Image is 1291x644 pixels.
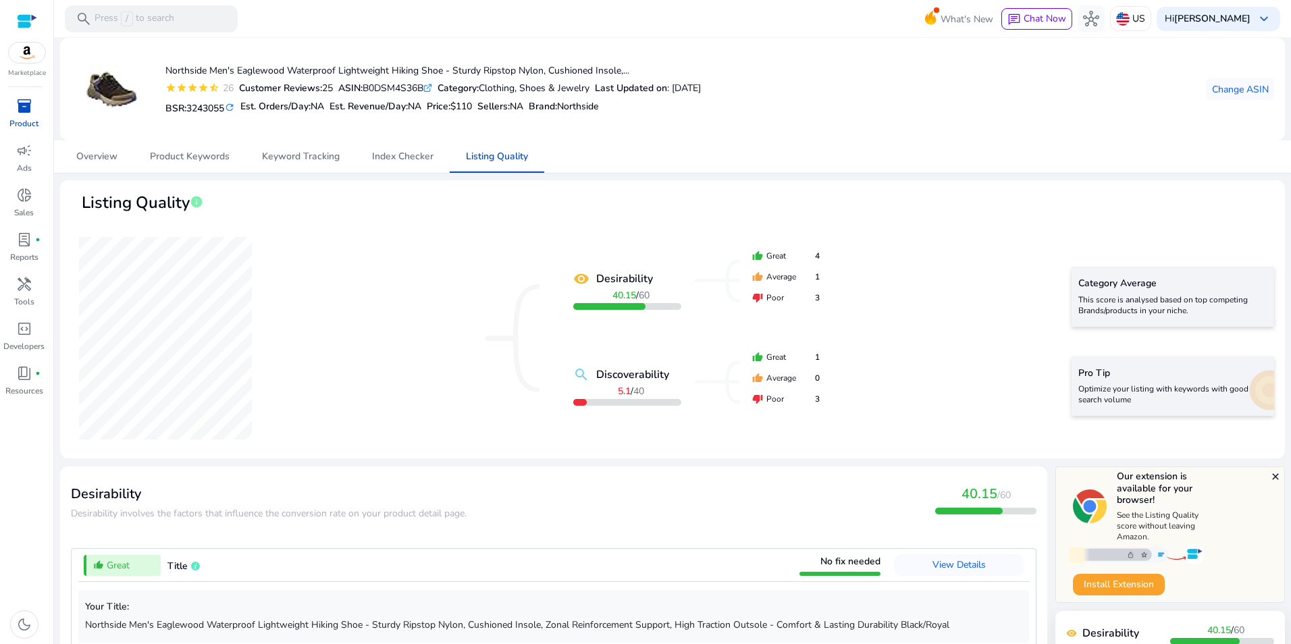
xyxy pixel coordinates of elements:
[595,82,667,95] b: Last Updated on
[752,352,763,363] mat-icon: thumb_up
[510,100,523,113] span: NA
[1073,489,1107,523] img: chrome-logo.svg
[16,187,32,203] span: donut_small
[961,485,997,503] span: 40.15
[1117,510,1208,542] p: See the Listing Quality score without leaving Amazon.
[239,81,333,95] div: 25
[618,385,644,398] span: /
[639,289,650,302] span: 60
[633,385,644,398] span: 40
[1234,624,1244,637] span: 60
[997,489,1011,502] span: /60
[16,142,32,159] span: campaign
[330,101,421,113] h5: Est. Revenue/Day:
[752,373,763,383] mat-icon: thumb_up
[16,321,32,337] span: code_blocks
[932,558,986,571] span: View Details
[1007,13,1021,26] span: chat
[815,372,820,384] span: 0
[1117,471,1208,506] h5: Our extension is available for your browser!
[16,365,32,381] span: book_4
[1078,368,1267,379] h5: Pro Tip
[76,152,117,161] span: Overview
[16,276,32,292] span: handyman
[1165,14,1250,24] p: Hi
[815,351,820,363] span: 1
[1073,574,1165,595] button: Install Extension
[815,393,820,405] span: 3
[16,616,32,633] span: dark_mode
[16,232,32,248] span: lab_profile
[9,43,45,63] img: amazon.svg
[176,82,187,93] mat-icon: star
[219,81,234,95] div: 26
[466,152,528,161] span: Listing Quality
[165,65,701,77] h4: Northside Men's Eaglewood Waterproof Lightweight Hiking Shoe - Sturdy Ripstop Nylon, Cushioned In...
[9,117,38,130] p: Product
[815,271,820,283] span: 1
[16,98,32,114] span: inventory_2
[438,82,479,95] b: Category:
[573,271,589,287] mat-icon: remove_red_eye
[752,393,820,405] div: Poor
[752,271,820,283] div: Average
[198,82,209,93] mat-icon: star
[1001,8,1072,30] button: chatChat Now
[408,100,421,113] span: NA
[150,152,230,161] span: Product Keywords
[477,101,523,113] h5: Sellers:
[186,102,224,115] span: 3243055
[941,7,993,31] span: What's New
[1078,5,1105,32] button: hub
[71,486,467,502] h3: Desirability
[3,340,45,352] p: Developers
[1207,624,1231,637] b: 40.15
[752,394,763,404] mat-icon: thumb_down
[450,100,472,113] span: $110
[14,207,34,219] p: Sales
[17,162,32,174] p: Ads
[612,289,650,302] span: /
[752,292,820,304] div: Poor
[187,82,198,93] mat-icon: star
[165,100,235,115] h5: BSR:
[820,555,880,568] span: No fix needed
[595,81,701,95] div: : [DATE]
[262,152,340,161] span: Keyword Tracking
[8,68,46,78] p: Marketplace
[35,371,41,376] span: fiber_manual_record
[752,271,763,282] mat-icon: thumb_up
[1066,628,1077,639] mat-icon: remove_red_eye
[1082,625,1139,641] b: Desirability
[894,554,1024,576] button: View Details
[14,296,34,308] p: Tools
[596,367,669,383] b: Discoverability
[93,560,104,570] mat-icon: thumb_up_alt
[311,100,324,113] span: NA
[815,250,820,262] span: 4
[1078,383,1267,405] p: Optimize your listing with keywords with good search volume
[752,372,820,384] div: Average
[86,64,137,115] img: 41kvz-XcoQL._AC_US40_.jpg
[1084,577,1154,591] span: Install Extension
[10,251,38,263] p: Reports
[85,618,1022,632] p: Northside Men's Eaglewood Waterproof Lightweight Hiking Shoe - Sturdy Ripstop Nylon, Cushioned In...
[1078,278,1267,290] h5: Category Average
[338,81,432,95] div: B0DSM4S36B
[752,250,763,261] mat-icon: thumb_up
[71,507,467,520] span: Desirability involves the factors that influence the conversion rate on your product detail page.
[1256,11,1272,27] span: keyboard_arrow_down
[1212,82,1269,97] span: Change ASIN
[372,152,433,161] span: Index Checker
[1083,11,1099,27] span: hub
[815,292,820,304] span: 3
[82,191,190,215] span: Listing Quality
[438,81,589,95] div: Clothing, Shoes & Jewelry
[5,385,43,397] p: Resources
[240,101,324,113] h5: Est. Orders/Day:
[618,385,631,398] b: 5.1
[95,11,174,26] p: Press to search
[1024,12,1066,25] span: Chat Now
[239,82,322,95] b: Customer Reviews:
[752,292,763,303] mat-icon: thumb_down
